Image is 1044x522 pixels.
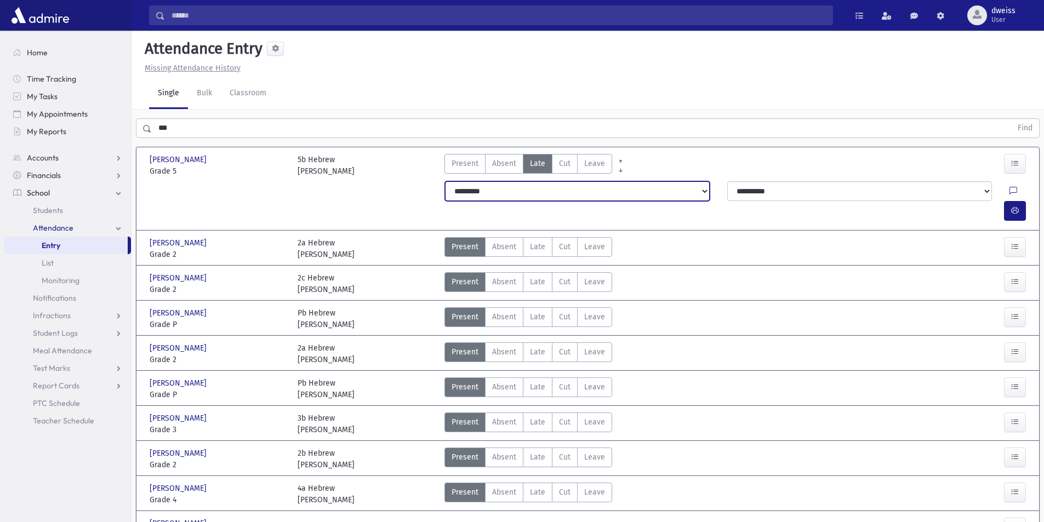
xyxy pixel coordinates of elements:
[221,78,275,109] a: Classroom
[492,486,516,498] span: Absent
[559,486,571,498] span: Cut
[584,451,605,463] span: Leave
[150,237,209,249] span: [PERSON_NAME]
[150,319,287,330] span: Grade P
[584,416,605,428] span: Leave
[42,276,79,285] span: Monitoring
[492,451,516,463] span: Absent
[452,276,478,288] span: Present
[559,381,571,393] span: Cut
[298,307,355,330] div: Pb Hebrew [PERSON_NAME]
[444,307,612,330] div: AttTypes
[559,451,571,463] span: Cut
[444,342,612,365] div: AttTypes
[530,241,545,253] span: Late
[33,398,80,408] span: PTC Schedule
[165,5,832,25] input: Search
[4,105,131,123] a: My Appointments
[298,237,355,260] div: 2a Hebrew [PERSON_NAME]
[444,237,612,260] div: AttTypes
[530,416,545,428] span: Late
[4,219,131,237] a: Attendance
[444,412,612,435] div: AttTypes
[27,91,58,101] span: My Tasks
[33,293,76,303] span: Notifications
[4,254,131,272] a: List
[150,412,209,424] span: [PERSON_NAME]
[584,311,605,323] span: Leave
[492,311,516,323] span: Absent
[452,158,478,169] span: Present
[4,44,131,61] a: Home
[150,424,287,435] span: Grade 3
[4,167,131,184] a: Financials
[452,241,478,253] span: Present
[559,158,571,169] span: Cut
[42,240,60,250] span: Entry
[991,15,1016,24] span: User
[530,346,545,358] span: Late
[27,127,66,136] span: My Reports
[33,311,71,320] span: Infractions
[530,311,545,323] span: Late
[4,359,131,377] a: Test Marks
[150,165,287,177] span: Grade 5
[452,346,478,358] span: Present
[145,64,241,73] u: Missing Attendance History
[4,412,131,429] a: Teacher Schedule
[188,78,221,109] a: Bulk
[492,381,516,393] span: Absent
[27,48,48,58] span: Home
[4,377,131,394] a: Report Cards
[33,223,73,233] span: Attendance
[4,272,131,289] a: Monitoring
[150,272,209,284] span: [PERSON_NAME]
[298,412,355,435] div: 3b Hebrew [PERSON_NAME]
[530,486,545,498] span: Late
[298,154,355,177] div: 5b Hebrew [PERSON_NAME]
[33,416,94,426] span: Teacher Schedule
[559,311,571,323] span: Cut
[584,486,605,498] span: Leave
[298,377,355,400] div: Pb Hebrew [PERSON_NAME]
[444,272,612,295] div: AttTypes
[452,451,478,463] span: Present
[492,158,516,169] span: Absent
[444,377,612,400] div: AttTypes
[150,154,209,165] span: [PERSON_NAME]
[452,486,478,498] span: Present
[33,363,70,373] span: Test Marks
[4,307,131,324] a: Infractions
[27,170,61,180] span: Financials
[452,311,478,323] span: Present
[4,70,131,88] a: Time Tracking
[140,39,263,58] h5: Attendance Entry
[584,158,605,169] span: Leave
[492,346,516,358] span: Absent
[584,346,605,358] span: Leave
[492,276,516,288] span: Absent
[27,109,88,119] span: My Appointments
[530,451,545,463] span: Late
[530,381,545,393] span: Late
[9,4,72,26] img: AdmirePro
[150,448,209,459] span: [PERSON_NAME]
[4,394,131,412] a: PTC Schedule
[4,202,131,219] a: Students
[1011,119,1039,137] button: Find
[444,448,612,471] div: AttTypes
[559,416,571,428] span: Cut
[140,64,241,73] a: Missing Attendance History
[150,459,287,471] span: Grade 2
[298,342,355,365] div: 2a Hebrew [PERSON_NAME]
[298,272,355,295] div: 2c Hebrew [PERSON_NAME]
[150,389,287,400] span: Grade P
[150,377,209,389] span: [PERSON_NAME]
[149,78,188,109] a: Single
[150,284,287,295] span: Grade 2
[150,494,287,506] span: Grade 4
[584,241,605,253] span: Leave
[33,328,78,338] span: Student Logs
[584,381,605,393] span: Leave
[150,354,287,365] span: Grade 2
